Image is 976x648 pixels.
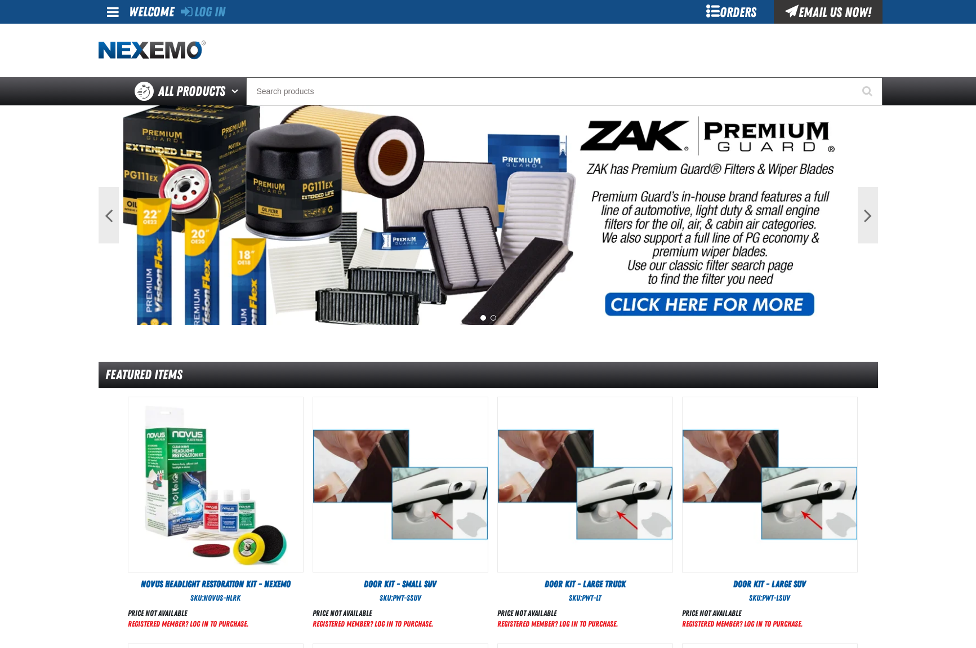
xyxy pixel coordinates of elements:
span: PWT-LSUV [762,593,790,602]
span: PWT-LT [582,593,601,602]
div: Featured Items [99,362,878,388]
button: Start Searching [854,77,883,105]
span: Door Kit - Small SUV [364,579,436,589]
: View Details of the Door Kit - Large Truck [498,397,672,572]
img: Door Kit - Large Truck [498,397,672,572]
button: Next [858,187,878,243]
span: NOVUS-HLRK [203,593,240,602]
button: 1 of 2 [480,315,486,321]
span: PWT-SSUV [393,593,421,602]
img: Door Kit - Large SUV [683,397,857,572]
div: Price not available [313,608,433,619]
img: Novus Headlight Restoration Kit - Nexemo [128,397,303,572]
div: Price not available [682,608,803,619]
: View Details of the Door Kit - Large SUV [683,397,857,572]
div: SKU: [313,593,488,603]
button: Open All Products pages [228,77,246,105]
a: Door Kit - Large SUV [682,578,858,591]
button: Previous [99,187,119,243]
a: Novus Headlight Restoration Kit - Nexemo [128,578,304,591]
div: SKU: [128,593,304,603]
div: Price not available [497,608,618,619]
a: Log In [181,4,225,20]
a: Door Kit - Small SUV [313,578,488,591]
div: Price not available [128,608,248,619]
span: All Products [158,81,225,101]
div: SKU: [682,593,858,603]
span: Door Kit - Large Truck [545,579,626,589]
img: PG Filters & Wipers [123,105,853,325]
span: Novus Headlight Restoration Kit - Nexemo [141,579,291,589]
img: Door Kit - Small SUV [313,397,488,572]
a: Registered Member? Log In to purchase. [497,619,618,628]
button: 2 of 2 [491,315,496,321]
a: Registered Member? Log In to purchase. [313,619,433,628]
img: Nexemo logo [99,41,206,60]
span: Door Kit - Large SUV [733,579,806,589]
a: Registered Member? Log In to purchase. [128,619,248,628]
: View Details of the Door Kit - Small SUV [313,397,488,572]
div: SKU: [497,593,673,603]
a: Door Kit - Large Truck [497,578,673,591]
a: Registered Member? Log In to purchase. [682,619,803,628]
input: Search [246,77,883,105]
: View Details of the Novus Headlight Restoration Kit - Nexemo [128,397,303,572]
